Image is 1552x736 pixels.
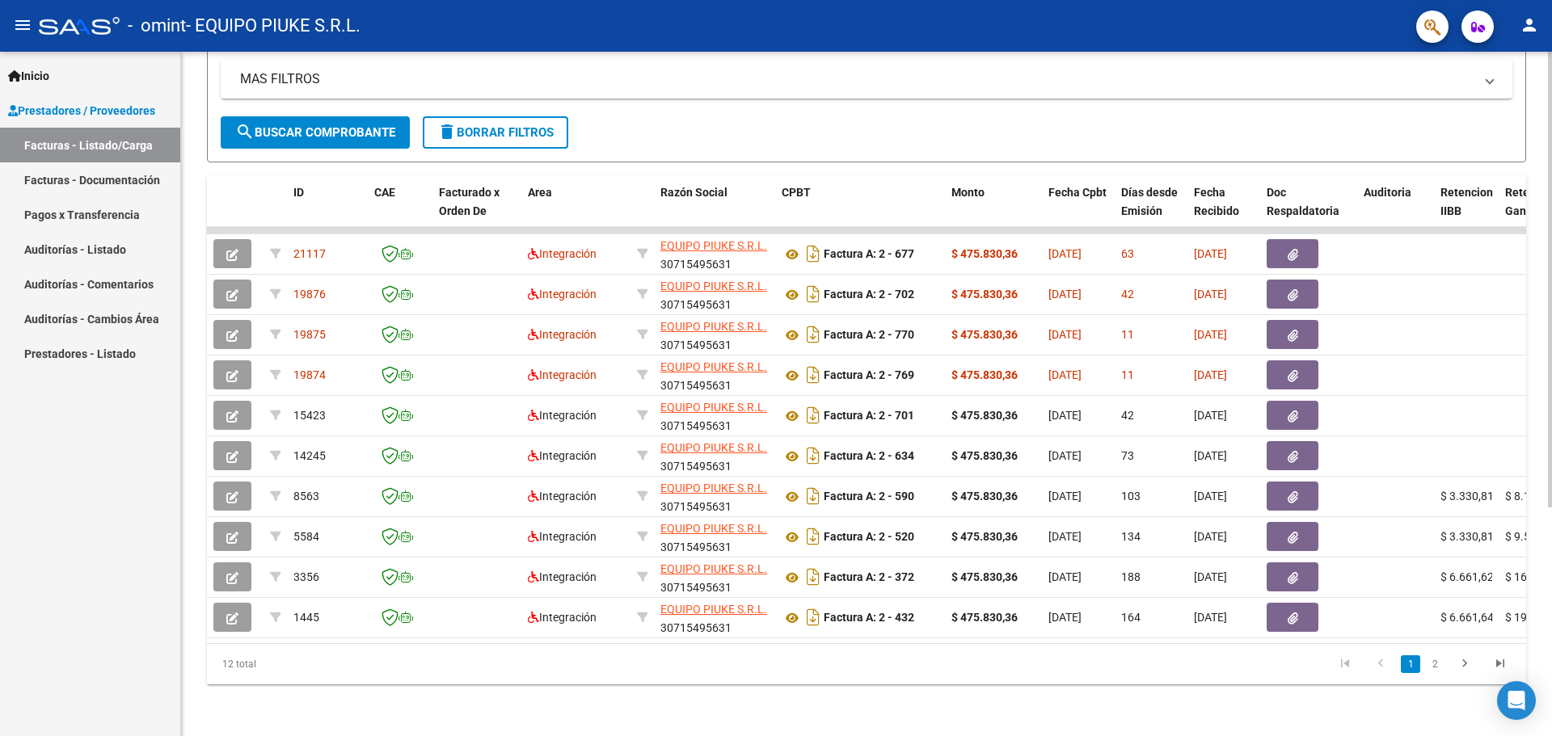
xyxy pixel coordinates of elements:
[1330,655,1360,673] a: go to first page
[1398,650,1423,678] li: page 1
[1440,611,1494,624] span: $ 6.661,64
[1121,247,1134,260] span: 63
[8,67,49,85] span: Inicio
[1048,449,1082,462] span: [DATE]
[660,401,767,414] span: EQUIPO PIUKE S.R.L.
[660,237,769,271] div: 30715495631
[660,186,727,199] span: Razón Social
[1121,186,1178,217] span: Días desde Emisión
[1194,530,1227,543] span: [DATE]
[1048,328,1082,341] span: [DATE]
[423,116,568,149] button: Borrar Filtros
[660,560,769,594] div: 30715495631
[1449,655,1480,673] a: go to next page
[824,410,914,423] strong: Factura A: 2 - 701
[528,449,597,462] span: Integración
[432,175,521,246] datatable-header-cell: Facturado x Orden De
[1440,186,1493,217] span: Retencion IIBB
[207,644,468,684] div: 12 total
[1520,15,1539,35] mat-icon: person
[528,288,597,301] span: Integración
[1423,650,1447,678] li: page 2
[368,175,432,246] datatable-header-cell: CAE
[951,186,985,199] span: Monto
[293,288,326,301] span: 19876
[1194,186,1239,217] span: Fecha Recibido
[660,239,767,252] span: EQUIPO PIUKE S.R.L.
[824,288,914,301] strong: Factura A: 2 - 702
[1048,186,1107,199] span: Fecha Cpbt
[437,125,554,140] span: Borrar Filtros
[1121,409,1134,422] span: 42
[782,186,811,199] span: CPBT
[1042,175,1115,246] datatable-header-cell: Fecha Cpbt
[1485,655,1516,673] a: go to last page
[221,60,1512,99] mat-expansion-panel-header: MAS FILTROS
[1121,530,1141,543] span: 134
[660,519,769,553] div: 30715495631
[528,368,597,381] span: Integración
[528,409,597,422] span: Integración
[803,322,824,347] i: Descargar documento
[13,15,32,35] mat-icon: menu
[1048,247,1082,260] span: [DATE]
[803,483,824,509] i: Descargar documento
[528,570,597,583] span: Integración
[1194,570,1227,583] span: [DATE]
[951,368,1018,381] strong: $ 475.830,36
[951,247,1018,260] strong: $ 475.830,36
[1121,611,1141,624] span: 164
[1401,655,1420,673] a: 1
[803,402,824,428] i: Descargar documento
[803,524,824,549] i: Descargar documento
[660,318,769,351] div: 30715495631
[221,116,410,149] button: Buscar Comprobante
[660,441,767,454] span: EQUIPO PIUKE S.R.L.
[287,175,368,246] datatable-header-cell: ID
[660,320,767,333] span: EQUIPO PIUKE S.R.L.
[1260,175,1357,246] datatable-header-cell: Doc Respaldatoria
[235,125,395,140] span: Buscar Comprobante
[1048,288,1082,301] span: [DATE]
[293,530,319,543] span: 5584
[1121,328,1134,341] span: 11
[660,280,767,292] span: EQUIPO PIUKE S.R.L.
[654,175,775,246] datatable-header-cell: Razón Social
[1115,175,1187,246] datatable-header-cell: Días desde Emisión
[660,360,767,373] span: EQUIPO PIUKE S.R.L.
[1048,409,1082,422] span: [DATE]
[951,328,1018,341] strong: $ 475.830,36
[1121,449,1134,462] span: 73
[951,409,1018,422] strong: $ 475.830,36
[1194,409,1227,422] span: [DATE]
[1434,175,1499,246] datatable-header-cell: Retencion IIBB
[1194,490,1227,503] span: [DATE]
[824,612,914,625] strong: Factura A: 2 - 432
[240,70,1474,88] mat-panel-title: MAS FILTROS
[1121,490,1141,503] span: 103
[803,443,824,469] i: Descargar documento
[824,450,914,463] strong: Factura A: 2 - 634
[660,277,769,311] div: 30715495631
[660,600,769,634] div: 30715495631
[660,522,767,535] span: EQUIPO PIUKE S.R.L.
[293,409,326,422] span: 15423
[824,329,914,342] strong: Factura A: 2 - 770
[1357,175,1434,246] datatable-header-cell: Auditoria
[1267,186,1339,217] span: Doc Respaldatoria
[1365,655,1396,673] a: go to previous page
[824,490,914,503] strong: Factura A: 2 - 590
[951,611,1018,624] strong: $ 475.830,36
[293,570,319,583] span: 3356
[1194,449,1227,462] span: [DATE]
[521,175,630,246] datatable-header-cell: Area
[945,175,1042,246] datatable-header-cell: Monto
[951,570,1018,583] strong: $ 475.830,36
[1194,611,1227,624] span: [DATE]
[1440,570,1494,583] span: $ 6.661,62
[951,530,1018,543] strong: $ 475.830,36
[1194,328,1227,341] span: [DATE]
[1187,175,1260,246] datatable-header-cell: Fecha Recibido
[1425,655,1444,673] a: 2
[660,358,769,392] div: 30715495631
